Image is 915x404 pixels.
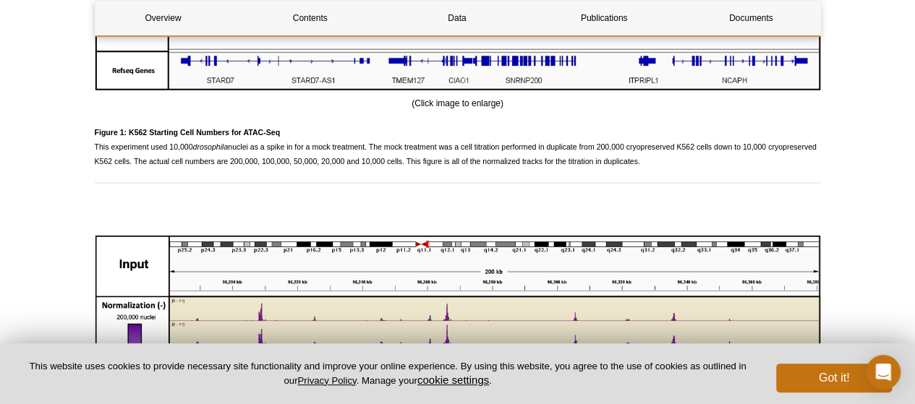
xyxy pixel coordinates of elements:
[23,360,752,387] p: This website uses cookies to provide necessary site functionality and improve your online experie...
[193,142,229,150] em: drosophila
[242,1,378,35] a: Contents
[683,1,819,35] a: Documents
[95,1,231,35] a: Overview
[776,364,892,392] button: Got it!
[417,374,489,386] button: cookie settings
[866,355,901,390] div: Open Intercom Messenger
[95,127,280,136] strong: Figure 1: K562 Starting Cell Numbers for ATAC-Seq
[536,1,672,35] a: Publications
[389,1,525,35] a: Data
[297,375,356,386] a: Privacy Policy
[95,127,817,165] span: This experiment used 10,000 nuclei as a spike in for a mock treatment. The mock treatment was a c...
